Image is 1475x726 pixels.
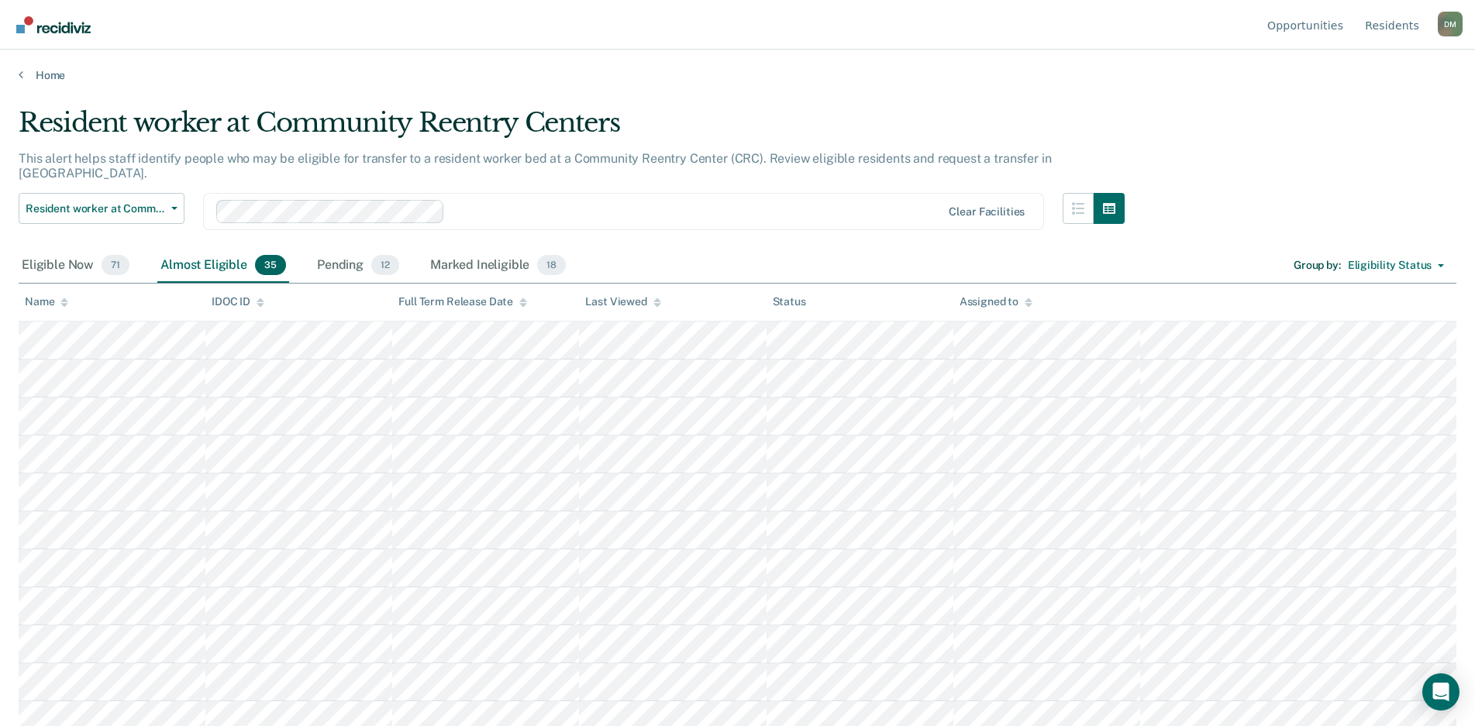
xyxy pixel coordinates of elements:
div: D M [1438,12,1463,36]
div: Eligibility Status [1348,259,1432,272]
div: Almost Eligible35 [157,249,289,283]
div: Last Viewed [585,295,660,308]
span: 12 [371,255,399,275]
div: IDOC ID [212,295,264,308]
div: Full Term Release Date [398,295,527,308]
button: Resident worker at Community Reentry Centers [19,193,184,224]
div: Marked Ineligible18 [427,249,569,283]
div: Group by : [1294,259,1341,272]
button: Eligibility Status [1341,253,1451,278]
div: Clear facilities [949,205,1025,218]
a: Home [19,68,1456,82]
p: This alert helps staff identify people who may be eligible for transfer to a resident worker bed ... [19,151,1051,181]
div: Open Intercom Messenger [1422,673,1459,711]
span: 71 [102,255,129,275]
div: Resident worker at Community Reentry Centers [19,107,1125,151]
div: Pending12 [314,249,402,283]
div: Assigned to [960,295,1032,308]
span: 18 [537,255,566,275]
span: Resident worker at Community Reentry Centers [26,202,165,215]
span: 35 [255,255,286,275]
img: Recidiviz [16,16,91,33]
button: Profile dropdown button [1438,12,1463,36]
div: Name [25,295,68,308]
div: Eligible Now71 [19,249,133,283]
div: Status [773,295,806,308]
